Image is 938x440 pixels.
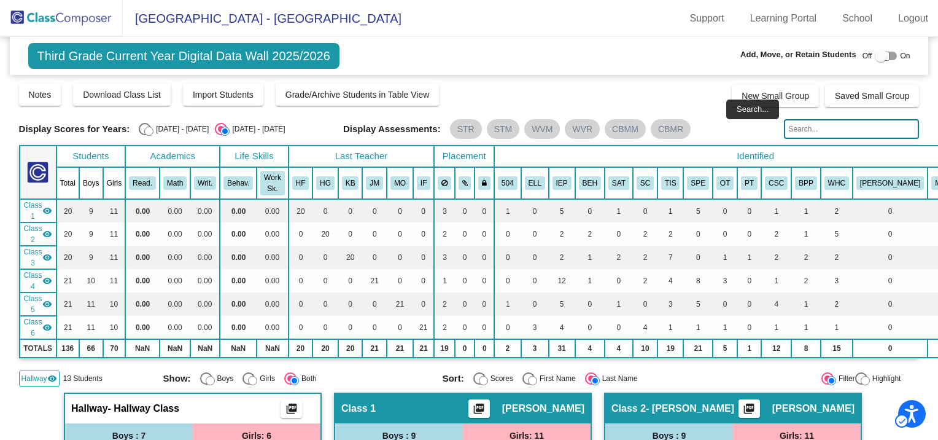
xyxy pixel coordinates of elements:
[103,167,126,199] th: Girls
[683,339,713,358] td: 21
[387,293,413,316] td: 21
[633,316,657,339] td: 4
[289,246,313,269] td: 0
[565,119,600,139] mat-chip: WVR
[765,176,788,190] button: CSC
[387,199,413,222] td: 0
[853,199,928,222] td: 0
[20,246,56,269] td: Kayla Bruce - No Class Name
[220,146,288,167] th: Life Skills
[740,49,856,61] span: Add, Move, or Retain Students
[56,167,79,199] th: Total
[434,246,455,269] td: 3
[362,339,387,358] td: 21
[657,222,683,246] td: 2
[575,199,605,222] td: 0
[160,316,190,339] td: 0.00
[605,119,646,139] mat-chip: CBMM
[362,222,387,246] td: 0
[160,246,190,269] td: 0.00
[761,269,791,293] td: 1
[791,316,821,339] td: 1
[521,246,549,269] td: 0
[434,199,455,222] td: 3
[494,222,521,246] td: 0
[821,246,853,269] td: 2
[737,269,761,293] td: 0
[220,222,257,246] td: 0.00
[605,246,633,269] td: 2
[387,246,413,269] td: 0
[661,176,680,190] button: TIS
[633,222,657,246] td: 2
[742,403,756,420] mat-icon: picture_as_pdf
[312,269,338,293] td: 0
[56,316,79,339] td: 21
[387,316,413,339] td: 0
[316,176,335,190] button: HG
[160,199,190,222] td: 0.00
[434,222,455,246] td: 2
[338,269,363,293] td: 0
[79,339,103,358] td: 66
[79,199,103,222] td: 9
[125,246,160,269] td: 0.00
[861,376,870,385] input: Highlight
[56,222,79,246] td: 20
[20,199,56,222] td: Hymandria Ferrell - No Class Name
[471,403,486,420] mat-icon: picture_as_pdf
[487,119,520,139] mat-chip: STM
[575,246,605,269] td: 1
[455,222,475,246] td: 0
[821,339,853,358] td: 15
[206,376,215,385] input: Boys
[713,269,737,293] td: 3
[732,85,819,107] button: New Small Group
[528,376,537,385] input: First Name
[79,167,103,199] th: Boys
[494,246,521,269] td: 0
[79,316,103,339] td: 11
[455,339,475,358] td: 0
[183,84,263,106] button: Import Students
[56,199,79,222] td: 20
[494,316,521,339] td: 0
[362,316,387,339] td: 0
[549,199,575,222] td: 5
[633,246,657,269] td: 2
[821,316,853,339] td: 1
[795,176,817,190] button: BPP
[290,376,299,385] input: Both
[827,376,836,385] input: Filter
[455,316,475,339] td: 0
[521,339,549,358] td: 3
[163,176,187,190] button: Math
[338,222,363,246] td: 0
[683,199,713,222] td: 5
[289,199,313,222] td: 20
[434,269,455,293] td: 1
[312,293,338,316] td: 0
[19,124,130,135] span: Display Scores for Years:
[713,222,737,246] td: 0
[390,176,409,190] button: MO
[338,246,363,269] td: 20
[413,222,434,246] td: 0
[633,339,657,358] td: 10
[455,246,475,269] td: 0
[79,293,103,316] td: 11
[605,316,633,339] td: 0
[761,199,791,222] td: 1
[338,339,363,358] td: 20
[579,176,601,190] button: BEH
[289,222,313,246] td: 0
[413,269,434,293] td: 0
[20,222,56,246] td: Haley Goodlin - Haley Goodlin
[680,9,734,28] a: Support
[220,316,257,339] td: 0.00
[862,50,872,61] span: Off
[633,199,657,222] td: 0
[103,222,126,246] td: 11
[478,176,490,190] button: Unlabelled
[605,293,633,316] td: 1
